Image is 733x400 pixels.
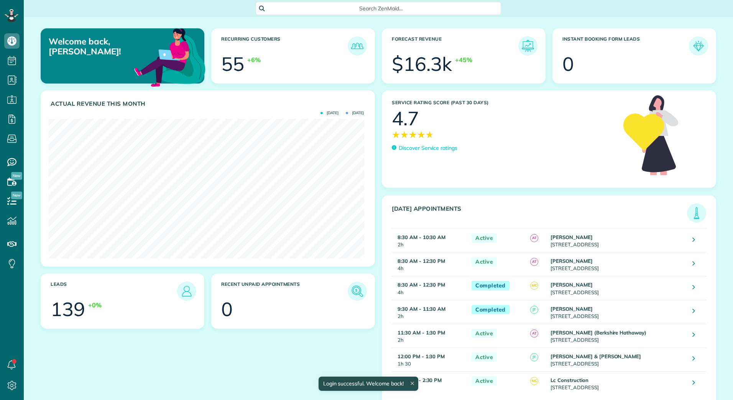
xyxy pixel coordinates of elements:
span: Active [472,329,497,338]
img: icon_leads-1bed01f49abd5b7fead27621c3d59655bb73ed531f8eeb49469d10e621d6b896.png [179,284,194,299]
td: 2h [392,324,468,348]
div: 4.7 [392,109,419,128]
strong: [PERSON_NAME] [551,234,593,240]
td: 1h 30 [392,371,468,395]
span: Completed [472,281,509,290]
img: icon_recurring_customers-cf858462ba22bcd05b5a5880d41d6543d210077de5bb9ebc9590e49fd87d84ed.png [350,38,365,54]
span: [DATE] [320,111,339,115]
strong: 8:30 AM - 10:30 AM [398,234,445,240]
span: [DATE] [346,111,364,115]
td: 2h [392,229,468,252]
img: icon_todays_appointments-901f7ab196bb0bea1936b74009e4eb5ffbc2d2711fa7634e0d609ed5ef32b18b.png [689,205,704,221]
strong: [PERSON_NAME] (Berkshire Hathaway) [551,330,646,336]
strong: 11:30 AM - 1:30 PM [398,330,445,336]
strong: 12:00 PM - 1:30 PM [398,353,445,359]
img: icon_forecast_revenue-8c13a41c7ed35a8dcfafea3cbb826a0462acb37728057bba2d056411b612bbbe.png [520,38,536,54]
h3: Leads [51,282,177,301]
p: Welcome back, [PERSON_NAME]! [49,36,152,57]
div: 55 [221,54,244,74]
span: New [11,192,22,199]
td: 4h [392,252,468,276]
span: ★ [409,128,417,141]
td: 4h [392,276,468,300]
div: 139 [51,300,85,319]
span: JT [530,306,538,314]
span: Active [472,257,497,267]
strong: Lc Construction [551,377,588,383]
span: Active [472,233,497,243]
h3: [DATE] Appointments [392,205,687,223]
span: ★ [400,128,409,141]
td: [STREET_ADDRESS] [549,252,687,276]
span: Active [472,376,497,386]
strong: [PERSON_NAME] [551,282,593,288]
span: New [11,172,22,180]
td: [STREET_ADDRESS] [549,229,687,252]
td: [STREET_ADDRESS] [549,371,687,395]
strong: [PERSON_NAME] [551,258,593,264]
strong: 8:30 AM - 12:30 PM [398,282,445,288]
div: +45% [455,56,472,64]
p: Discover Service ratings [399,144,457,152]
span: ★ [417,128,426,141]
h3: Service Rating score (past 30 days) [392,100,616,105]
td: [STREET_ADDRESS] [549,324,687,348]
span: AT [530,258,538,266]
span: MC [530,282,538,290]
h3: Instant Booking Form Leads [562,36,689,56]
span: ★ [392,128,400,141]
span: Active [472,352,497,362]
div: Login successful. Welcome back! [318,377,418,391]
td: [STREET_ADDRESS] [549,300,687,324]
span: JT [530,353,538,361]
td: 2h [392,300,468,324]
strong: 8:30 AM - 12:30 PM [398,258,445,264]
td: [STREET_ADDRESS] [549,348,687,371]
img: dashboard_welcome-42a62b7d889689a78055ac9021e634bf52bae3f8056760290aed330b23ab8690.png [133,20,207,94]
div: $16.3k [392,54,452,74]
span: MC [530,377,538,385]
span: AT [530,330,538,338]
h3: Actual Revenue this month [51,100,367,107]
strong: [PERSON_NAME] [551,306,593,312]
span: AT [530,234,538,242]
div: 0 [221,300,233,319]
div: 0 [562,54,574,74]
td: [STREET_ADDRESS] [549,276,687,300]
div: +6% [247,56,261,64]
strong: [PERSON_NAME] & [PERSON_NAME] [551,353,641,359]
span: ★ [426,128,434,141]
img: icon_form_leads-04211a6a04a5b2264e4ee56bc0799ec3eb69b7e499cbb523a139df1d13a81ae0.png [691,38,706,54]
h3: Recurring Customers [221,36,348,56]
div: +0% [88,301,102,310]
img: icon_unpaid_appointments-47b8ce3997adf2238b356f14209ab4cced10bd1f174958f3ca8f1d0dd7fffeee.png [350,284,365,299]
h3: Recent unpaid appointments [221,282,348,301]
strong: 1:00 PM - 2:30 PM [398,377,442,383]
td: 1h 30 [392,348,468,371]
strong: 9:30 AM - 11:30 AM [398,306,445,312]
a: Discover Service ratings [392,144,457,152]
span: Completed [472,305,509,315]
h3: Forecast Revenue [392,36,518,56]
